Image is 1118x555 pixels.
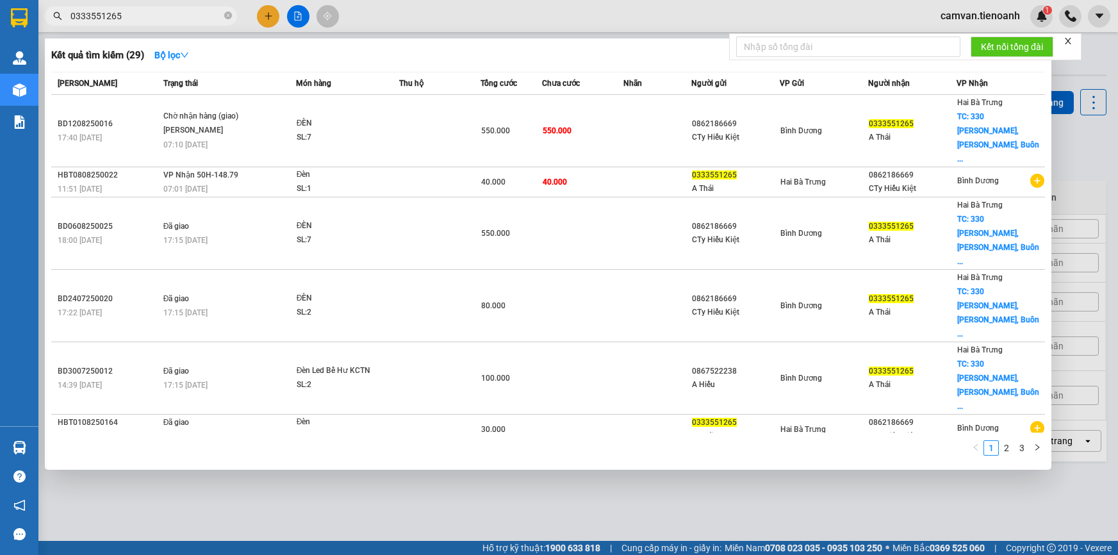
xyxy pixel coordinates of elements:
[13,83,26,97] img: warehouse-icon
[1014,440,1030,456] li: 3
[869,222,914,231] span: 0333551265
[163,170,238,179] span: VP Nhận 50H-148.79
[13,51,26,65] img: warehouse-icon
[981,40,1043,54] span: Kết nối tổng đài
[58,308,102,317] span: 17:22 [DATE]
[869,416,956,429] div: 0862186669
[780,79,804,88] span: VP Gửi
[1033,443,1041,451] span: right
[868,79,910,88] span: Người nhận
[163,79,198,88] span: Trạng thái
[780,178,826,186] span: Hai Bà Trưng
[70,9,222,23] input: Tìm tên, số ĐT hoặc mã đơn
[297,117,393,131] div: ĐÈN
[163,294,190,303] span: Đã giao
[869,378,956,392] div: A Thái
[780,425,826,434] span: Hai Bà Trưng
[58,292,160,306] div: BD2407250020
[971,37,1053,57] button: Kết nối tổng đài
[957,201,1003,210] span: Hai Bà Trưng
[481,126,510,135] span: 550.000
[481,301,506,310] span: 80.000
[692,170,737,179] span: 0333551265
[869,182,956,195] div: CTy Hiếu Kiệt
[163,185,208,194] span: 07:01 [DATE]
[144,45,199,65] button: Bộ lọcdown
[957,215,1039,266] span: TC: 330 [PERSON_NAME], [PERSON_NAME], Buôn ...
[297,378,393,392] div: SL: 2
[692,233,779,247] div: CTy Hiếu Kiệt
[58,236,102,245] span: 18:00 [DATE]
[58,365,160,378] div: BD3007250012
[692,131,779,144] div: CTy Hiếu Kiệt
[999,441,1014,455] a: 2
[983,440,999,456] li: 1
[1030,440,1045,456] button: right
[780,374,822,383] span: Bình Dương
[297,292,393,306] div: ĐÈN
[692,117,779,131] div: 0862186669
[163,308,208,317] span: 17:15 [DATE]
[957,424,999,433] span: Bình Dương
[1064,37,1073,46] span: close
[623,79,642,88] span: Nhãn
[297,429,393,443] div: SL: 1
[780,126,822,135] span: Bình Dương
[957,287,1039,338] span: TC: 330 [PERSON_NAME], [PERSON_NAME], Buôn ...
[968,440,983,456] li: Previous Page
[58,79,117,88] span: [PERSON_NAME]
[58,416,160,429] div: HBT0108250164
[163,367,190,376] span: Đã giao
[163,236,208,245] span: 17:15 [DATE]
[692,306,779,319] div: CTy Hiếu Kiệt
[481,79,517,88] span: Tổng cước
[13,115,26,129] img: solution-icon
[869,294,914,303] span: 0333551265
[296,79,331,88] span: Món hàng
[297,219,393,233] div: ĐÈN
[968,440,983,456] button: left
[692,418,737,427] span: 0333551265
[297,306,393,320] div: SL: 2
[51,49,144,62] h3: Kết quả tìm kiếm ( 29 )
[297,182,393,196] div: SL: 1
[297,233,393,247] div: SL: 7
[13,499,26,511] span: notification
[1030,440,1045,456] li: Next Page
[163,110,259,124] div: Chờ nhận hàng (giao)
[13,441,26,454] img: warehouse-icon
[780,301,822,310] span: Bình Dương
[58,220,160,233] div: BD0608250025
[869,233,956,247] div: A Thái
[957,176,999,185] span: Bình Dương
[869,367,914,376] span: 0333551265
[13,528,26,540] span: message
[542,79,580,88] span: Chưa cước
[399,79,423,88] span: Thu hộ
[692,378,779,392] div: A Hiếu
[999,440,1014,456] li: 2
[163,140,208,149] span: 07:10 [DATE]
[736,37,960,57] input: Nhập số tổng đài
[957,98,1003,107] span: Hai Bà Trưng
[957,79,988,88] span: VP Nhận
[297,168,393,182] div: Đèn
[481,229,510,238] span: 550.000
[957,360,1039,411] span: TC: 330 [PERSON_NAME], [PERSON_NAME], Buôn ...
[163,418,190,427] span: Đã giao
[58,381,102,390] span: 14:39 [DATE]
[972,443,980,451] span: left
[957,345,1003,354] span: Hai Bà Trưng
[957,112,1039,163] span: TC: 330 [PERSON_NAME], [PERSON_NAME], Buôn ...
[297,415,393,429] div: Đèn
[869,306,956,319] div: A Thái
[163,222,190,231] span: Đã giao
[543,178,567,186] span: 40.000
[58,185,102,194] span: 11:51 [DATE]
[984,441,998,455] a: 1
[163,432,208,441] span: 18:00 [DATE]
[224,10,232,22] span: close-circle
[481,178,506,186] span: 40.000
[1015,441,1029,455] a: 3
[53,12,62,21] span: search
